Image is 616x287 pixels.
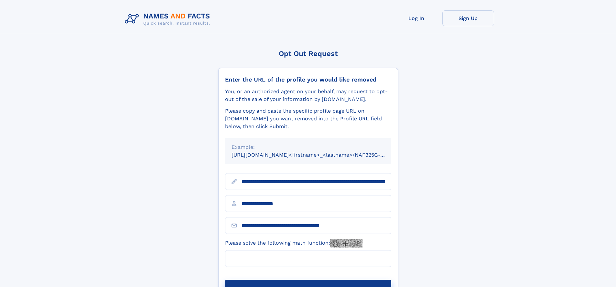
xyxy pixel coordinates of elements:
[391,10,442,26] a: Log In
[225,239,362,248] label: Please solve the following math function:
[218,50,398,58] div: Opt Out Request
[442,10,494,26] a: Sign Up
[232,152,404,158] small: [URL][DOMAIN_NAME]<firstname>_<lastname>/NAF325G-xxxxxxxx
[225,107,391,130] div: Please copy and paste the specific profile page URL on [DOMAIN_NAME] you want removed into the Pr...
[225,88,391,103] div: You, or an authorized agent on your behalf, may request to opt-out of the sale of your informatio...
[232,143,385,151] div: Example:
[225,76,391,83] div: Enter the URL of the profile you would like removed
[122,10,215,28] img: Logo Names and Facts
